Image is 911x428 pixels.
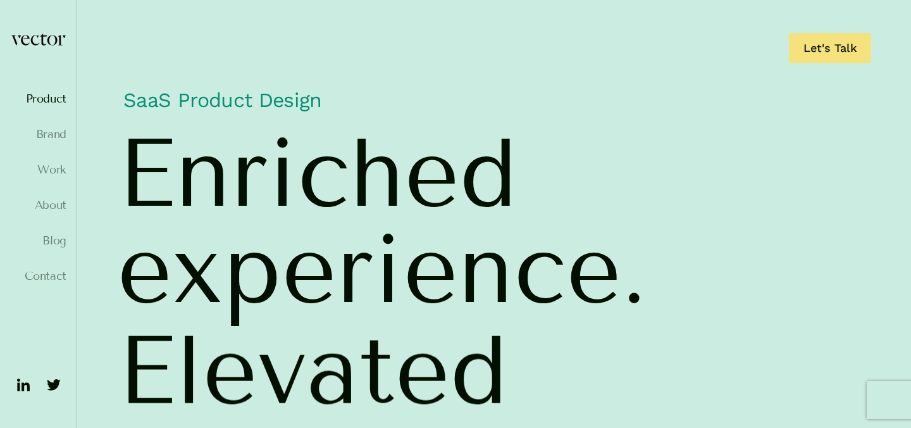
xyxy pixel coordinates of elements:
a: Blog [10,234,66,247]
span: Elevated [117,323,508,419]
img: ico-twitter-fill [44,375,64,395]
a: Brand [10,128,66,141]
span: experience. [117,222,647,318]
a: Let's Talk [789,33,871,63]
a: About [10,199,66,211]
a: Product [10,92,66,105]
a: Contact [10,270,66,282]
h1: SaaS Product Design [117,81,871,125]
img: ico-linkedin [13,375,34,395]
span: Enriched [117,125,517,222]
a: Work [10,163,66,176]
